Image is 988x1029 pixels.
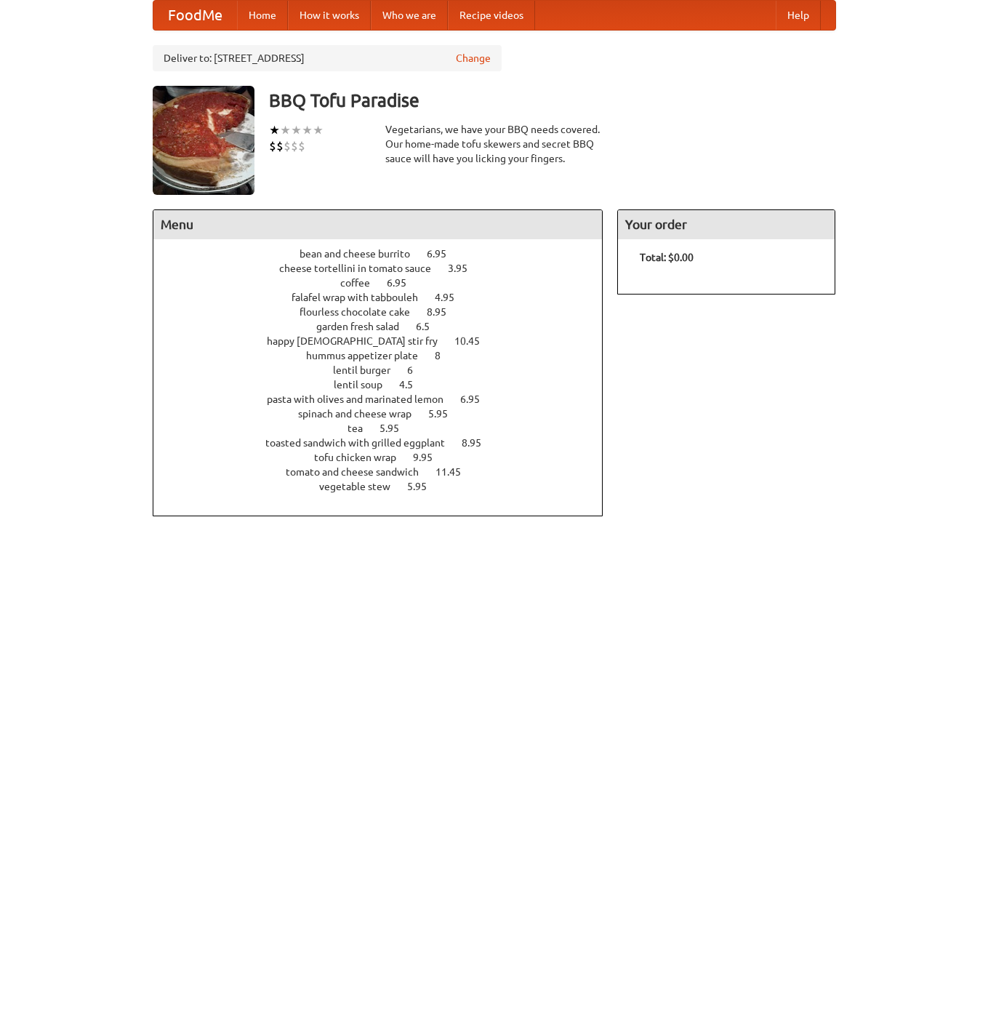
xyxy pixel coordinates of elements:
[313,122,324,138] li: ★
[319,481,454,492] a: vegetable stew 5.95
[153,1,237,30] a: FoodMe
[314,452,411,463] span: tofu chicken wrap
[314,452,459,463] a: tofu chicken wrap 9.95
[435,350,455,361] span: 8
[291,122,302,138] li: ★
[387,277,421,289] span: 6.95
[286,466,433,478] span: tomato and cheese sandwich
[460,393,494,405] span: 6.95
[428,408,462,420] span: 5.95
[292,292,481,303] a: falafel wrap with tabbouleh 4.95
[269,86,836,115] h3: BBQ Tofu Paradise
[153,45,502,71] div: Deliver to: [STREET_ADDRESS]
[300,306,425,318] span: flourless chocolate cake
[292,292,433,303] span: falafel wrap with tabbouleh
[316,321,457,332] a: garden fresh salad 6.5
[267,393,507,405] a: pasta with olives and marinated lemon 6.95
[407,364,427,376] span: 6
[306,350,467,361] a: hummus appetizer plate 8
[265,437,508,449] a: toasted sandwich with grilled eggplant 8.95
[416,321,444,332] span: 6.5
[298,138,305,154] li: $
[153,210,603,239] h4: Menu
[399,379,427,391] span: 4.5
[284,138,291,154] li: $
[379,423,414,434] span: 5.95
[286,466,488,478] a: tomato and cheese sandwich 11.45
[288,1,371,30] a: How it works
[300,248,473,260] a: bean and cheese burrito 6.95
[618,210,835,239] h4: Your order
[302,122,313,138] li: ★
[448,1,535,30] a: Recipe videos
[267,335,507,347] a: happy [DEMOGRAPHIC_DATA] stir fry 10.45
[435,292,469,303] span: 4.95
[334,379,397,391] span: lentil soup
[279,263,494,274] a: cheese tortellini in tomato sauce 3.95
[340,277,385,289] span: coffee
[298,408,426,420] span: spinach and cheese wrap
[454,335,494,347] span: 10.45
[348,423,426,434] a: tea 5.95
[448,263,482,274] span: 3.95
[385,122,603,166] div: Vegetarians, we have your BBQ needs covered. Our home-made tofu skewers and secret BBQ sauce will...
[427,248,461,260] span: 6.95
[276,138,284,154] li: $
[462,437,496,449] span: 8.95
[153,86,254,195] img: angular.jpg
[298,408,475,420] a: spinach and cheese wrap 5.95
[333,364,440,376] a: lentil burger 6
[334,379,440,391] a: lentil soup 4.5
[640,252,694,263] b: Total: $0.00
[348,423,377,434] span: tea
[435,466,475,478] span: 11.45
[407,481,441,492] span: 5.95
[279,263,446,274] span: cheese tortellini in tomato sauce
[456,51,491,65] a: Change
[427,306,461,318] span: 8.95
[291,138,298,154] li: $
[269,122,280,138] li: ★
[300,248,425,260] span: bean and cheese burrito
[340,277,433,289] a: coffee 6.95
[413,452,447,463] span: 9.95
[319,481,405,492] span: vegetable stew
[316,321,414,332] span: garden fresh salad
[265,437,459,449] span: toasted sandwich with grilled eggplant
[333,364,405,376] span: lentil burger
[267,393,458,405] span: pasta with olives and marinated lemon
[371,1,448,30] a: Who we are
[776,1,821,30] a: Help
[306,350,433,361] span: hummus appetizer plate
[267,335,452,347] span: happy [DEMOGRAPHIC_DATA] stir fry
[237,1,288,30] a: Home
[269,138,276,154] li: $
[280,122,291,138] li: ★
[300,306,473,318] a: flourless chocolate cake 8.95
